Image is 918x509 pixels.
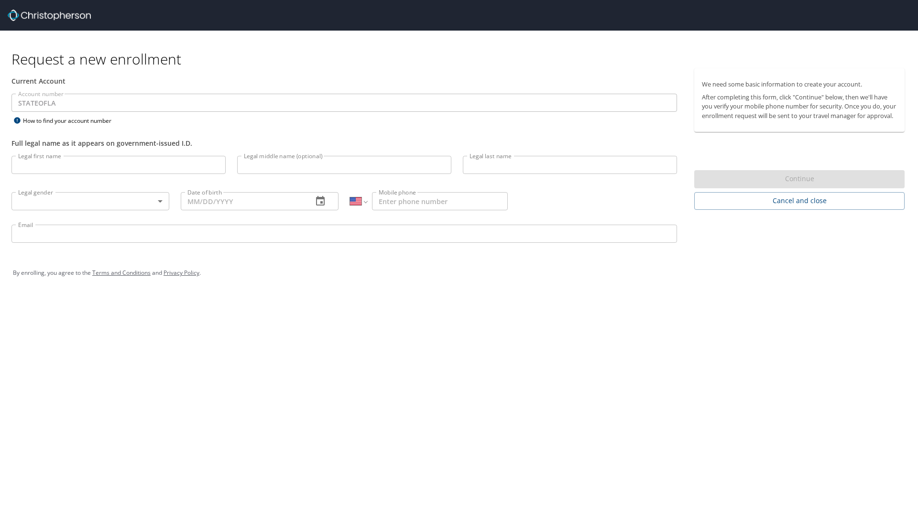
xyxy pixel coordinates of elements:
[702,195,897,207] span: Cancel and close
[702,80,897,89] p: We need some basic information to create your account.
[11,76,677,86] div: Current Account
[8,10,91,21] img: cbt logo
[11,192,169,210] div: ​
[11,115,131,127] div: How to find your account number
[702,93,897,120] p: After completing this form, click "Continue" below, then we'll have you verify your mobile phone ...
[11,50,912,68] h1: Request a new enrollment
[164,269,199,277] a: Privacy Policy
[92,269,151,277] a: Terms and Conditions
[694,192,905,210] button: Cancel and close
[13,261,905,285] div: By enrolling, you agree to the and .
[11,138,677,148] div: Full legal name as it appears on government-issued I.D.
[372,192,508,210] input: Enter phone number
[181,192,305,210] input: MM/DD/YYYY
